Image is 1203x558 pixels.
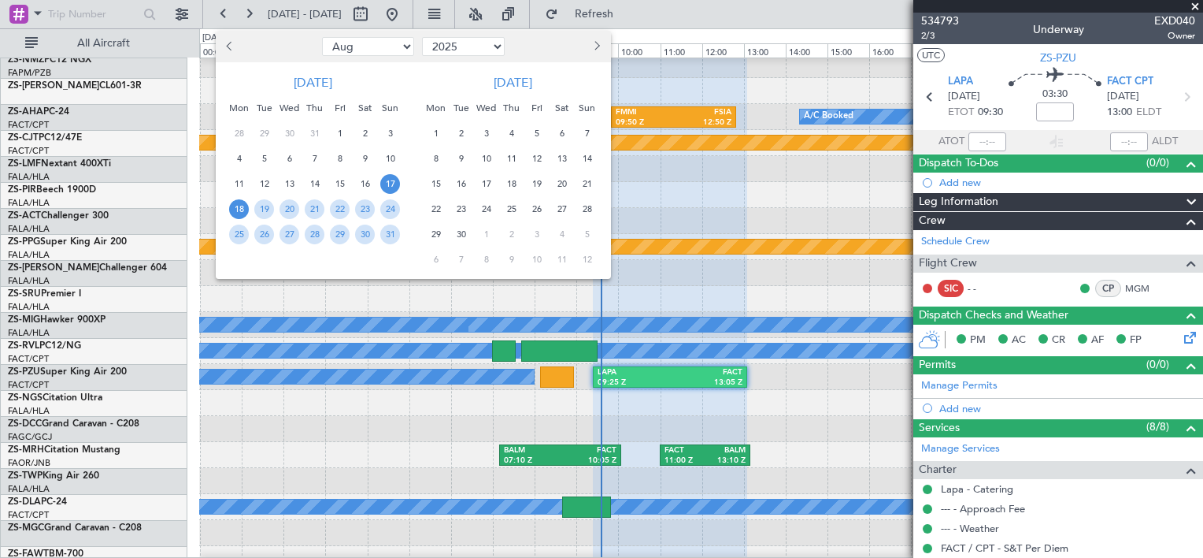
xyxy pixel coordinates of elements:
div: 4-9-2025 [499,121,524,146]
div: 2-10-2025 [499,221,524,247]
span: 14 [577,149,597,169]
span: 6 [279,149,299,169]
div: 10-10-2025 [524,247,550,272]
div: 15-8-2025 [328,171,353,196]
div: 27-9-2025 [550,196,575,221]
span: 15 [426,174,446,194]
span: 22 [426,199,446,219]
span: 22 [330,199,350,219]
div: 14-8-2025 [302,171,328,196]
div: Sun [575,95,600,121]
span: 29 [426,225,446,244]
select: Select year [422,37,505,56]
div: Mon [424,95,449,121]
div: 10-8-2025 [378,146,403,171]
span: 10 [380,149,400,169]
div: 6-9-2025 [550,121,575,146]
div: 23-8-2025 [353,196,378,221]
span: 7 [451,250,471,270]
div: 12-9-2025 [524,146,550,171]
div: 30-7-2025 [277,121,302,146]
div: 16-9-2025 [449,171,474,196]
span: 24 [380,199,400,219]
div: 30-9-2025 [449,221,474,247]
span: 9 [355,149,375,169]
span: 26 [254,225,274,244]
div: 21-8-2025 [302,196,328,221]
div: 18-9-2025 [499,171,524,196]
span: 31 [305,124,324,143]
div: Wed [474,95,499,121]
span: 10 [527,250,546,270]
span: 3 [380,124,400,143]
div: 1-8-2025 [328,121,353,146]
div: 22-8-2025 [328,196,353,221]
span: 8 [330,149,350,169]
div: 19-8-2025 [252,196,277,221]
span: 21 [305,199,324,219]
span: 30 [451,225,471,244]
span: 2 [451,124,471,143]
span: 3 [476,124,496,143]
button: Previous month [222,34,239,59]
div: 25-9-2025 [499,196,524,221]
div: 13-9-2025 [550,146,575,171]
span: 13 [552,149,572,169]
span: 19 [527,174,546,194]
div: 6-10-2025 [424,247,449,272]
span: 4 [502,124,521,143]
div: 3-9-2025 [474,121,499,146]
div: 13-8-2025 [277,171,302,196]
span: 20 [279,199,299,219]
span: 25 [502,199,521,219]
span: 7 [577,124,597,143]
div: 9-10-2025 [499,247,524,272]
span: 6 [552,124,572,143]
span: 11 [502,149,521,169]
span: 24 [476,199,496,219]
select: Select month [322,37,414,56]
div: 11-8-2025 [227,171,252,196]
span: 23 [355,199,375,219]
div: 31-8-2025 [378,221,403,247]
span: 3 [527,225,546,244]
div: 24-9-2025 [474,196,499,221]
div: 28-9-2025 [575,196,600,221]
div: Fri [524,95,550,121]
div: Wed [277,95,302,121]
div: 12-10-2025 [575,247,600,272]
div: 4-10-2025 [550,221,575,247]
div: 23-9-2025 [449,196,474,221]
div: Mon [227,95,252,121]
span: 13 [279,174,299,194]
div: 5-9-2025 [524,121,550,146]
span: 2 [502,225,521,244]
div: Sat [353,95,378,121]
div: 17-8-2025 [378,171,403,196]
span: 16 [355,174,375,194]
div: 28-7-2025 [227,121,252,146]
div: 8-9-2025 [424,146,449,171]
span: 4 [229,149,249,169]
div: 6-8-2025 [277,146,302,171]
span: 18 [229,199,249,219]
span: 7 [305,149,324,169]
span: 6 [426,250,446,270]
span: 1 [426,124,446,143]
span: 17 [476,174,496,194]
span: 20 [552,174,572,194]
span: 21 [577,174,597,194]
div: 3-8-2025 [378,121,403,146]
span: 23 [451,199,471,219]
div: 15-9-2025 [424,171,449,196]
span: 12 [527,149,546,169]
span: 9 [502,250,521,270]
div: 4-8-2025 [227,146,252,171]
div: 29-7-2025 [252,121,277,146]
div: 18-8-2025 [227,196,252,221]
span: 26 [527,199,546,219]
div: 25-8-2025 [227,221,252,247]
div: Thu [499,95,524,121]
div: 7-9-2025 [575,121,600,146]
span: 29 [254,124,274,143]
